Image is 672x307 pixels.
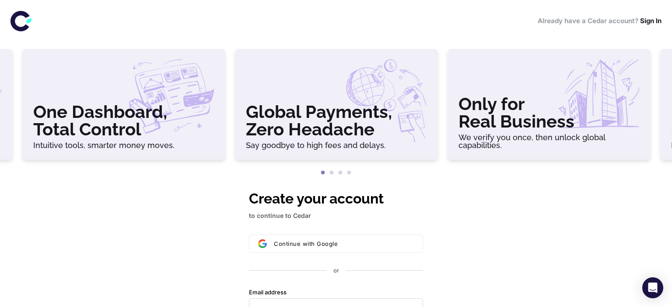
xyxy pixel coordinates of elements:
h1: Create your account [249,188,423,209]
h3: Only for Real Business [458,95,640,130]
button: 1 [318,169,327,177]
span: Continue with Google [274,240,338,247]
img: Sign in with Google [258,239,267,248]
h6: Already have a Cedar account? [538,16,661,26]
p: to continue to Cedar [249,211,423,221]
h3: One Dashboard, Total Control [33,103,214,138]
h6: Say goodbye to high fees and delays. [246,141,427,149]
div: Open Intercom Messenger [642,277,663,298]
button: 4 [345,169,353,177]
h6: Intuitive tools, smarter money moves. [33,141,214,149]
button: 3 [336,169,345,177]
h6: We verify you once, then unlock global capabilities. [458,134,640,149]
p: or [333,267,339,275]
button: 2 [327,169,336,177]
h3: Global Payments, Zero Headache [246,103,427,138]
a: Sign In [640,17,661,25]
button: Sign in with GoogleContinue with Google [249,235,423,253]
label: Email address [249,289,287,297]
